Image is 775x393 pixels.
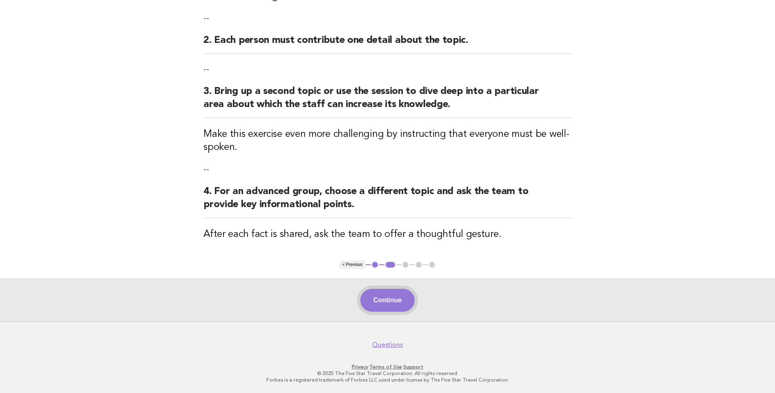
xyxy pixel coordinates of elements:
[371,261,379,269] button: 1
[403,364,423,370] a: Support
[203,128,572,154] h3: Make this exercise even more challenging by instructing that everyone must be well-spoken.
[360,289,415,312] button: Continue
[138,377,638,383] p: Forbes is a registered trademark of Forbes LLC used under license by The Five Star Travel Corpora...
[203,228,572,241] h3: After each fact is shared, ask the team to offer a thoughtful gesture.
[384,261,396,269] button: 2
[203,64,572,75] p: --
[352,364,368,370] a: Privacy
[203,13,572,24] p: --
[138,370,638,377] p: © 2025 The Five Star Travel Corporation. All rights reserved.
[339,261,366,269] button: < Previous
[372,341,403,349] a: Questions
[369,364,402,370] a: Terms of Use
[203,34,572,54] h2: 2. Each person must contribute one detail about the topic.
[138,364,638,370] p: · ·
[203,85,572,118] h2: 3. Bring up a second topic or use the session to dive deep into a particular area about which the...
[203,164,572,175] p: --
[203,185,572,218] h2: 4. For an advanced group, choose a different topic and ask the team to provide key informational ...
